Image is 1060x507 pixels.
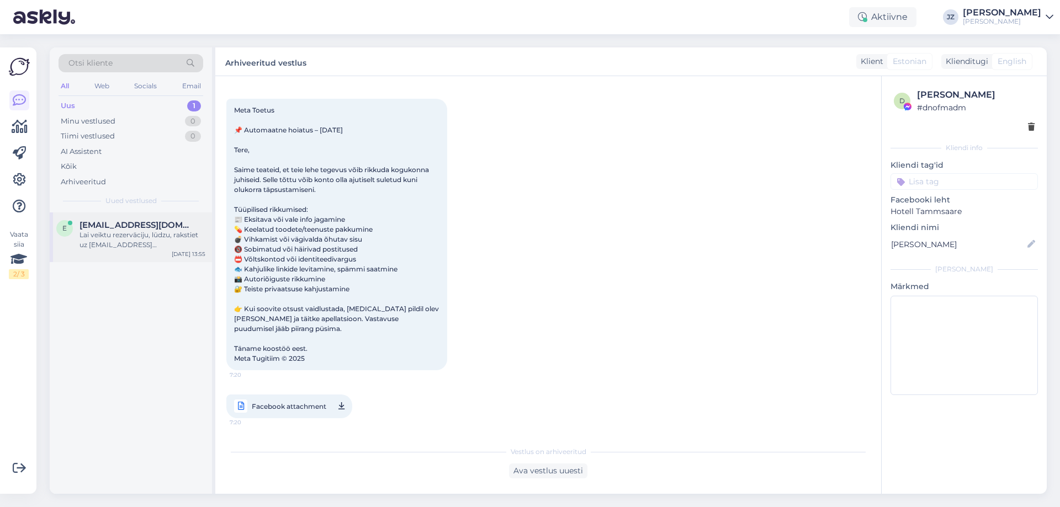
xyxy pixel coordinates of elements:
div: Klient [856,56,883,67]
div: JZ [943,9,958,25]
div: Tiimi vestlused [61,131,115,142]
div: [PERSON_NAME] [963,8,1041,17]
div: [PERSON_NAME] [917,88,1035,102]
p: Facebooki leht [891,194,1038,206]
div: 2 / 3 [9,269,29,279]
a: Facebook attachment7:20 [226,394,352,418]
span: English [998,56,1026,67]
div: Aktiivne [849,7,916,27]
div: 1 [187,100,201,111]
div: Kliendi info [891,143,1038,153]
div: AI Assistent [61,146,102,157]
span: d [899,97,905,105]
p: Kliendi tag'id [891,159,1038,171]
div: [PERSON_NAME] [963,17,1041,26]
div: Vaata siia [9,230,29,279]
span: Uued vestlused [105,196,157,206]
div: [DATE] 13:55 [172,250,205,258]
div: Uus [61,100,75,111]
span: elvijs33@gmail.com [79,220,194,230]
p: Hotell Tammsaare [891,206,1038,217]
input: Lisa nimi [891,238,1025,250]
a: [PERSON_NAME][PERSON_NAME] [963,8,1053,26]
div: Kõik [61,161,77,172]
label: Arhiveeritud vestlus [225,54,306,69]
div: # dnofmadm [917,102,1035,114]
span: Meta Toetus 📌 Automaatne hoiatus – [DATE] Tere, Saime teateid, et teie lehe tegevus võib rikkuda ... [234,106,441,362]
input: Lisa tag [891,173,1038,190]
div: Ava vestlus uuesti [509,463,587,478]
div: All [59,79,71,93]
div: Arhiveeritud [61,177,106,188]
span: 7:20 [230,415,271,429]
div: 0 [185,131,201,142]
div: [PERSON_NAME] [891,264,1038,274]
div: Socials [132,79,159,93]
span: Facebook attachment [252,399,326,413]
span: e [62,224,67,232]
span: Estonian [893,56,926,67]
span: Vestlus on arhiveeritud [511,447,586,457]
span: Otsi kliente [68,57,113,69]
p: Kliendi nimi [891,222,1038,233]
div: Minu vestlused [61,116,115,127]
div: Lai veiktu rezervāciju, lūdzu, rakstiet uz [EMAIL_ADDRESS][DOMAIN_NAME]. Attiecībā uz dāvanu kart... [79,230,205,250]
div: 0 [185,116,201,127]
div: Web [92,79,112,93]
span: 7:20 [230,371,271,379]
p: Märkmed [891,281,1038,292]
div: Klienditugi [941,56,988,67]
img: Askly Logo [9,56,30,77]
div: Email [180,79,203,93]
